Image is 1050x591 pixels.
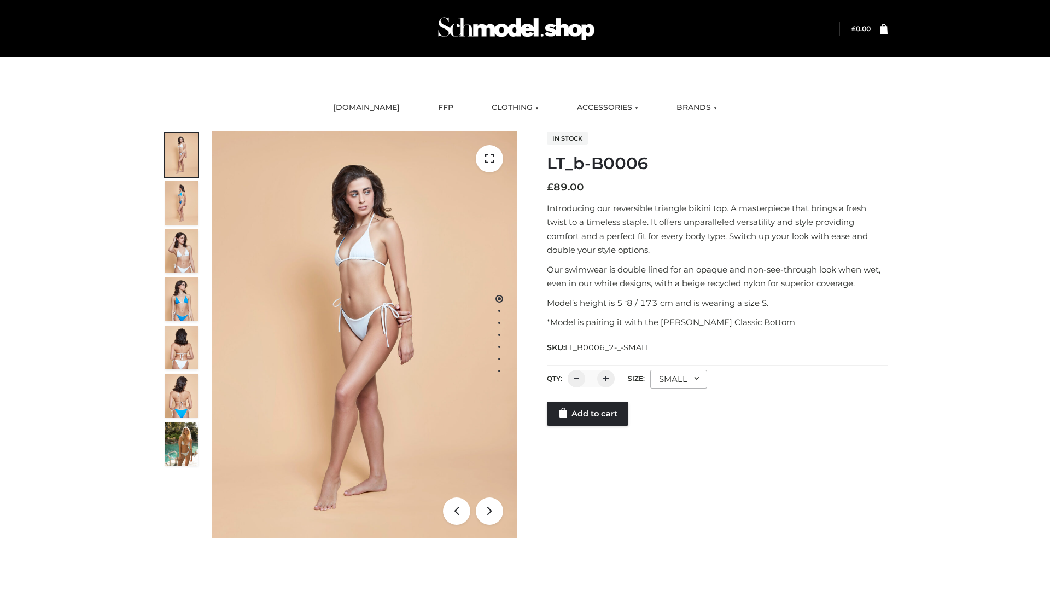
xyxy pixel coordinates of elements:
bdi: 0.00 [851,25,871,33]
label: Size: [628,374,645,383]
img: Arieltop_CloudNine_AzureSky2.jpg [165,422,198,466]
p: *Model is pairing it with the [PERSON_NAME] Classic Bottom [547,315,888,329]
span: LT_B0006_2-_-SMALL [565,343,650,352]
img: ArielClassicBikiniTop_CloudNine_AzureSky_OW114ECO_4-scaled.jpg [165,277,198,321]
a: BRANDS [668,96,725,120]
a: ACCESSORIES [569,96,646,120]
a: [DOMAIN_NAME] [325,96,408,120]
a: £0.00 [851,25,871,33]
img: ArielClassicBikiniTop_CloudNine_AzureSky_OW114ECO_8-scaled.jpg [165,374,198,418]
span: £ [547,181,553,193]
p: Introducing our reversible triangle bikini top. A masterpiece that brings a fresh twist to a time... [547,201,888,257]
a: Add to cart [547,402,628,426]
a: CLOTHING [483,96,547,120]
span: In stock [547,132,588,145]
img: ArielClassicBikiniTop_CloudNine_AzureSky_OW114ECO_1-scaled.jpg [165,133,198,177]
img: ArielClassicBikiniTop_CloudNine_AzureSky_OW114ECO_1 [212,131,517,538]
label: QTY: [547,374,562,383]
a: FFP [430,96,462,120]
h1: LT_b-B0006 [547,154,888,173]
img: ArielClassicBikiniTop_CloudNine_AzureSky_OW114ECO_7-scaled.jpg [165,326,198,369]
div: SMALL [650,370,707,389]
img: ArielClassicBikiniTop_CloudNine_AzureSky_OW114ECO_3-scaled.jpg [165,229,198,273]
bdi: 89.00 [547,181,584,193]
p: Our swimwear is double lined for an opaque and non-see-through look when wet, even in our white d... [547,263,888,291]
p: Model’s height is 5 ‘8 / 173 cm and is wearing a size S. [547,296,888,310]
img: Schmodel Admin 964 [434,7,598,50]
span: SKU: [547,341,651,354]
img: ArielClassicBikiniTop_CloudNine_AzureSky_OW114ECO_2-scaled.jpg [165,181,198,225]
span: £ [851,25,856,33]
